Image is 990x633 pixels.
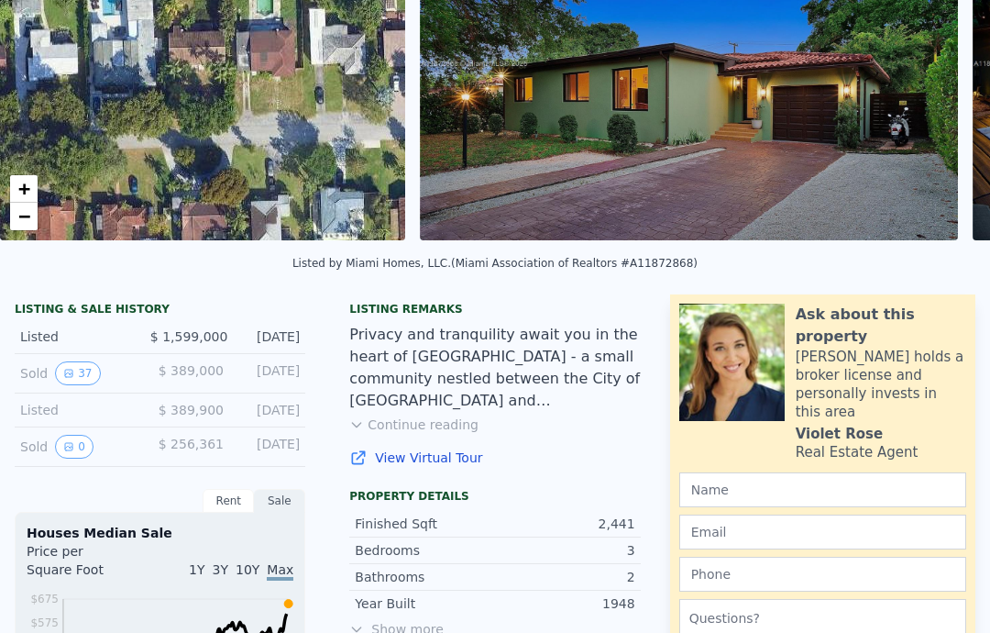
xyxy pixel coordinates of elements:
[355,594,495,613] div: Year Built
[27,542,160,590] div: Price per Square Foot
[159,437,224,451] span: $ 256,361
[203,489,254,513] div: Rent
[238,361,300,385] div: [DATE]
[236,562,259,577] span: 10Y
[355,515,495,533] div: Finished Sqft
[495,568,635,586] div: 2
[55,361,100,385] button: View historical data
[355,568,495,586] div: Bathrooms
[349,449,640,467] a: View Virtual Tour
[796,304,966,348] div: Ask about this property
[796,443,918,461] div: Real Estate Agent
[20,401,144,419] div: Listed
[20,328,136,346] div: Listed
[349,324,640,412] div: Privacy and tranquility await you in the heart of [GEOGRAPHIC_DATA] - a small community nestled b...
[242,328,300,346] div: [DATE]
[10,203,38,230] a: Zoom out
[495,515,635,533] div: 2,441
[349,416,478,434] button: Continue reading
[15,302,305,320] div: LISTING & SALE HISTORY
[796,348,966,421] div: [PERSON_NAME] holds a broker license and personally invests in this area
[495,541,635,560] div: 3
[796,425,883,443] div: Violet Rose
[679,472,966,507] input: Name
[495,594,635,613] div: 1948
[20,435,144,459] div: Sold
[20,361,144,385] div: Sold
[27,524,293,542] div: Houses Median Sale
[267,562,293,581] span: Max
[18,177,30,200] span: +
[18,205,30,228] span: −
[292,257,698,270] div: Listed by Miami Homes, LLC. (Miami Association of Realtors #A11872868)
[150,329,228,344] span: $ 1,599,000
[55,435,93,459] button: View historical data
[355,541,495,560] div: Bedrooms
[189,562,204,577] span: 1Y
[30,616,59,629] tspan: $575
[679,557,966,592] input: Phone
[238,401,300,419] div: [DATE]
[349,489,640,504] div: Property details
[254,489,305,513] div: Sale
[679,515,966,550] input: Email
[238,435,300,459] div: [DATE]
[213,562,228,577] span: 3Y
[10,175,38,203] a: Zoom in
[349,302,640,316] div: Listing remarks
[159,403,224,417] span: $ 389,900
[30,593,59,605] tspan: $675
[159,363,224,378] span: $ 389,000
